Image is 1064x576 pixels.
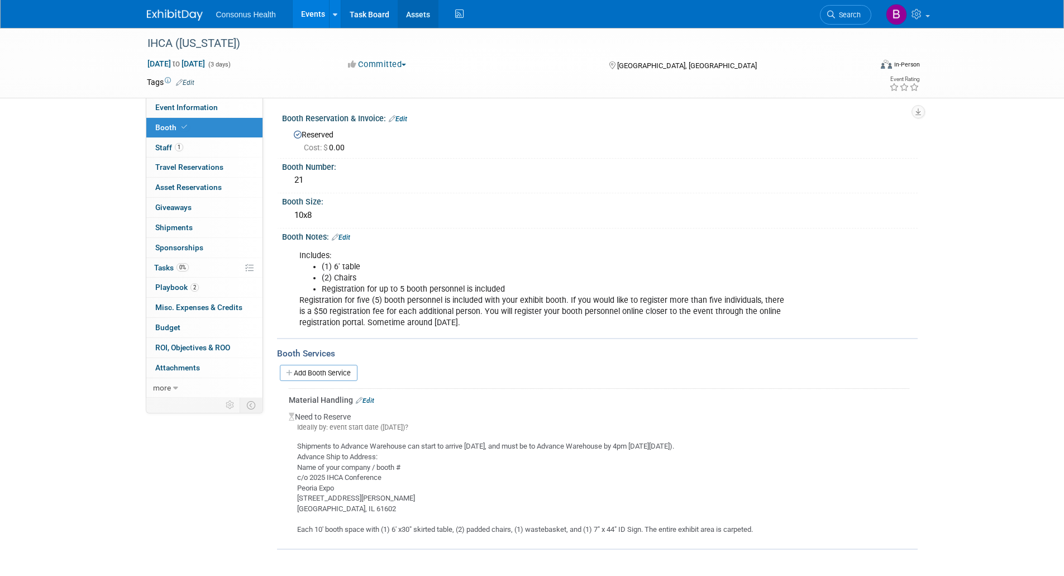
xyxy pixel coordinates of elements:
span: [DATE] [DATE] [147,59,206,69]
li: (1) 6' table [322,261,788,273]
div: Booth Notes: [282,229,918,243]
span: (3 days) [207,61,231,68]
a: Playbook2 [146,278,263,297]
div: Booth Reservation & Invoice: [282,110,918,125]
span: Consonus Health [216,10,276,19]
span: Tasks [154,263,189,272]
a: Budget [146,318,263,337]
a: more [146,378,263,398]
div: Need to Reserve [289,406,909,535]
div: Ideally by: event start date ([DATE])? [289,422,909,432]
a: Travel Reservations [146,158,263,177]
span: Travel Reservations [155,163,223,172]
div: Event Format [805,58,920,75]
span: Playbook [155,283,199,292]
span: Event Information [155,103,218,112]
a: Search [820,5,871,25]
a: Tasks0% [146,258,263,278]
span: 2 [190,283,199,292]
span: to [171,59,182,68]
div: 10x8 [290,207,909,224]
span: Search [835,11,861,19]
a: Giveaways [146,198,263,217]
span: Cost: $ [304,143,329,152]
li: (2) Chairs [322,273,788,284]
a: ROI, Objectives & ROO [146,338,263,358]
a: Edit [332,234,350,241]
img: Format-Inperson.png [881,60,892,69]
a: Sponsorships [146,238,263,258]
td: Toggle Event Tabs [240,398,263,412]
div: Reserved [290,126,909,153]
a: Event Information [146,98,263,117]
li: Registration for up to 5 booth personnel is included [322,284,788,295]
a: Staff1 [146,138,263,158]
td: Personalize Event Tab Strip [221,398,240,412]
a: Misc. Expenses & Credits [146,298,263,317]
a: Edit [356,397,374,404]
div: Shipments to Advance Warehouse can start to arrive [DATE], and must be to Advance Warehouse by 4p... [289,432,909,535]
span: more [153,383,171,392]
span: Booth [155,123,189,132]
span: 1 [175,143,183,151]
span: 0.00 [304,143,349,152]
a: Asset Reservations [146,178,263,197]
div: Booth Number: [282,159,918,173]
div: IHCA ([US_STATE]) [144,34,855,54]
div: Booth Services [277,347,918,360]
span: [GEOGRAPHIC_DATA], [GEOGRAPHIC_DATA] [617,61,757,70]
span: Misc. Expenses & Credits [155,303,242,312]
a: Add Booth Service [280,365,357,381]
a: Booth [146,118,263,137]
span: Giveaways [155,203,192,212]
a: Edit [389,115,407,123]
span: Shipments [155,223,193,232]
span: Attachments [155,363,200,372]
i: Booth reservation complete [182,124,187,130]
span: Sponsorships [155,243,203,252]
div: Material Handling [289,394,909,406]
span: Asset Reservations [155,183,222,192]
div: 21 [290,172,909,189]
span: ROI, Objectives & ROO [155,343,230,352]
a: Edit [176,79,194,87]
a: Shipments [146,218,263,237]
span: Budget [155,323,180,332]
img: Bridget Crane [886,4,907,25]
div: Booth Size: [282,193,918,207]
td: Tags [147,77,194,88]
a: Attachments [146,358,263,378]
div: Event Rating [889,77,919,82]
div: In-Person [894,60,920,69]
img: ExhibitDay [147,9,203,21]
div: Includes: Registration for five (5) booth personnel is included with your exhibit booth. If you w... [292,245,795,335]
span: Staff [155,143,183,152]
button: Committed [344,59,411,70]
span: 0% [176,263,189,272]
